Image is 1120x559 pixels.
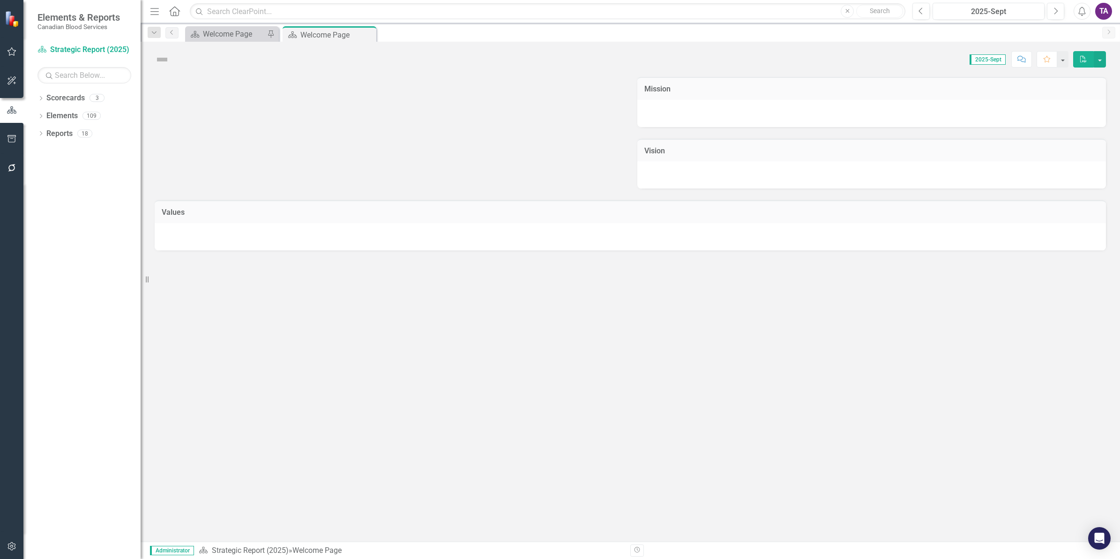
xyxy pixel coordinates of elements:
[203,28,265,40] div: Welcome Page
[870,7,890,15] span: Search
[856,5,903,18] button: Search
[37,67,131,83] input: Search Below...
[292,546,342,555] div: Welcome Page
[190,3,905,20] input: Search ClearPoint...
[933,3,1045,20] button: 2025-Sept
[46,111,78,121] a: Elements
[90,94,105,102] div: 3
[46,93,85,104] a: Scorecards
[37,23,120,30] small: Canadian Blood Services
[300,29,374,41] div: Welcome Page
[936,6,1041,17] div: 2025-Sept
[162,208,1099,217] h3: Values
[1095,3,1112,20] button: TA
[46,128,73,139] a: Reports
[155,52,170,67] img: Not Defined
[37,12,120,23] span: Elements & Reports
[150,546,194,555] span: Administrator
[4,10,22,27] img: ClearPoint Strategy
[37,45,131,55] a: Strategic Report (2025)
[199,545,623,556] div: »
[1088,527,1111,550] div: Open Intercom Messenger
[644,85,1099,93] h3: Mission
[970,54,1006,65] span: 2025-Sept
[82,112,101,120] div: 109
[187,28,265,40] a: Welcome Page
[77,129,92,137] div: 18
[212,546,289,555] a: Strategic Report (2025)
[644,147,1099,155] h3: Vision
